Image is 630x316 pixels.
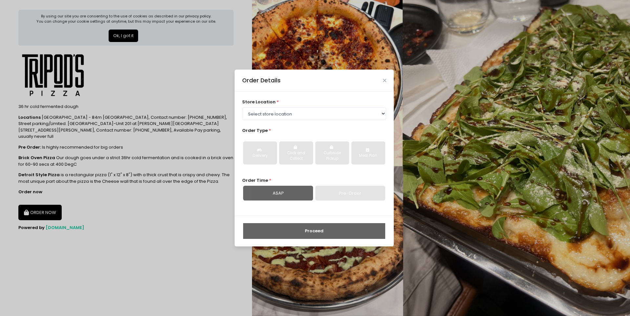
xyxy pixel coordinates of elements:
button: Proceed [243,223,385,239]
span: Order Type [242,127,268,134]
div: Meal Plan [356,153,381,159]
button: Meal Plan [351,141,385,164]
div: Curbside Pickup [320,150,345,162]
div: Click and Collect [284,150,308,162]
div: Delivery [248,153,272,159]
span: Order Time [242,177,268,183]
div: Order Details [242,76,281,85]
button: Delivery [243,141,277,164]
button: Close [383,79,386,82]
span: store location [242,99,276,105]
button: Click and Collect [279,141,313,164]
button: Curbside Pickup [315,141,349,164]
